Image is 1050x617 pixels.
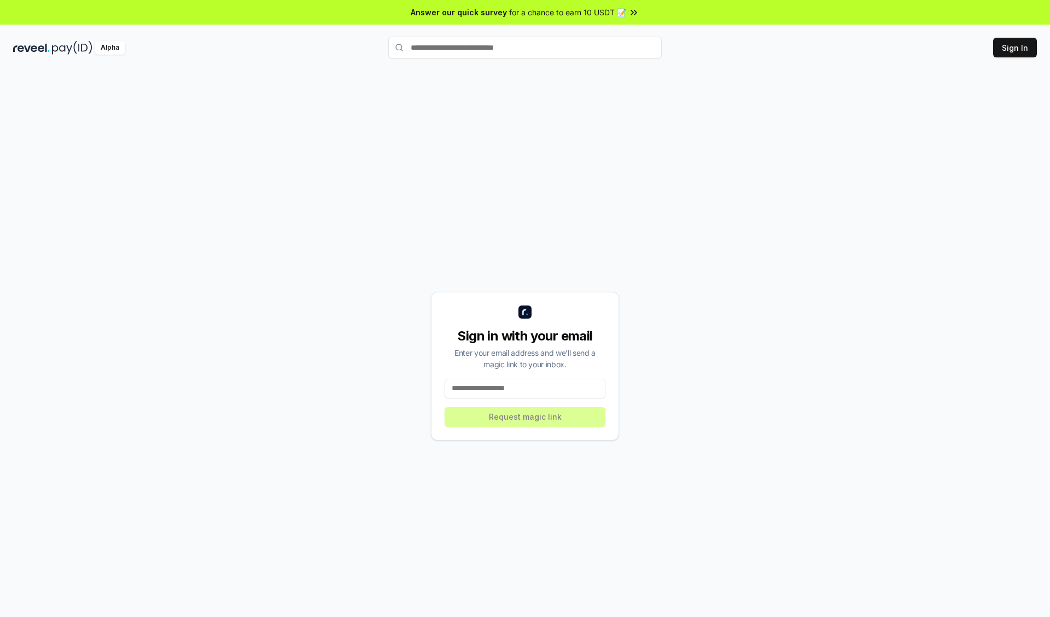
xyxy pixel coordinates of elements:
div: Alpha [95,41,125,55]
div: Sign in with your email [445,327,605,345]
span: Answer our quick survey [411,7,507,18]
img: logo_small [518,305,532,319]
img: pay_id [52,41,92,55]
span: for a chance to earn 10 USDT 📝 [509,7,626,18]
button: Sign In [993,38,1037,57]
img: reveel_dark [13,41,50,55]
div: Enter your email address and we’ll send a magic link to your inbox. [445,347,605,370]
